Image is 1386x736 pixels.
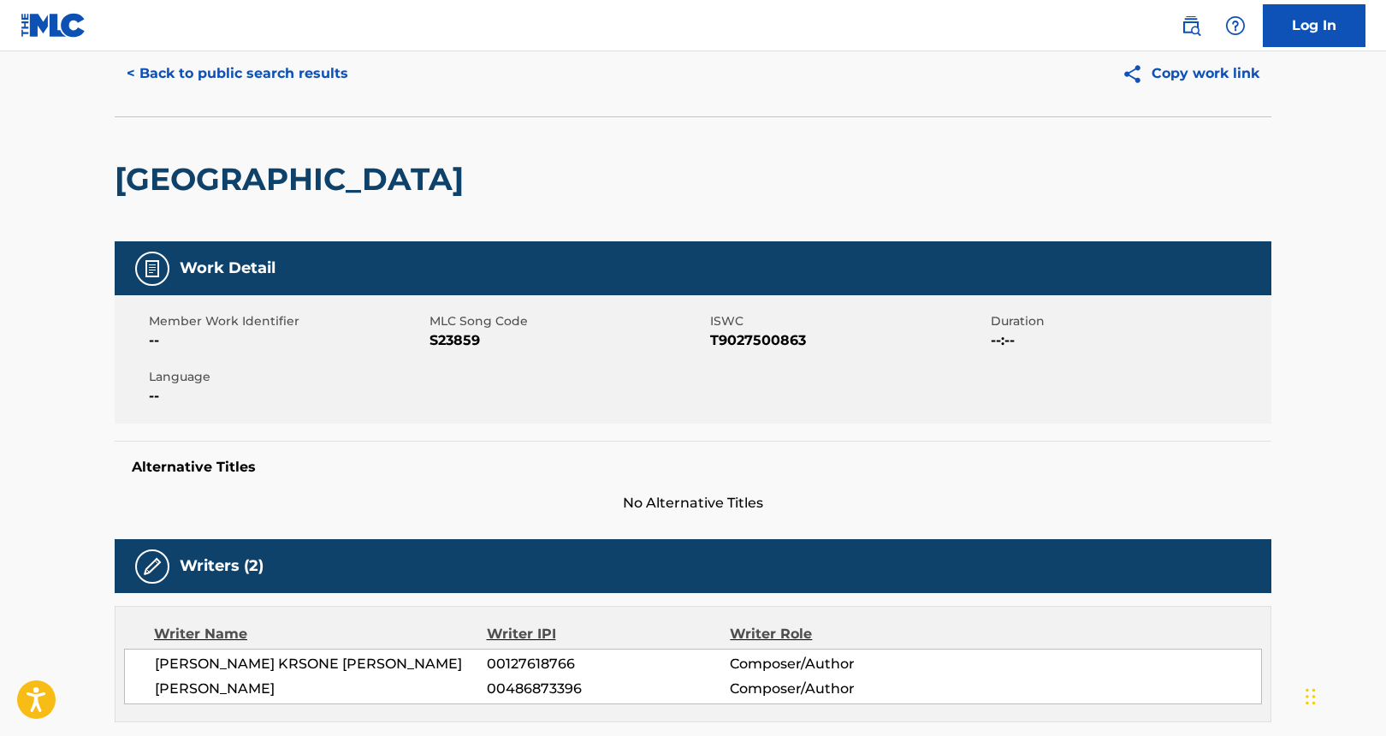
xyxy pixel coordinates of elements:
[429,330,706,351] span: S23859
[730,679,951,699] span: Composer/Author
[487,679,730,699] span: 00486873396
[1181,15,1201,36] img: search
[1263,4,1365,47] a: Log In
[991,330,1267,351] span: --:--
[149,312,425,330] span: Member Work Identifier
[115,160,472,199] h2: [GEOGRAPHIC_DATA]
[1174,9,1208,43] a: Public Search
[155,679,487,699] span: [PERSON_NAME]
[487,624,731,644] div: Writer IPI
[991,312,1267,330] span: Duration
[1218,9,1253,43] div: Help
[142,556,163,577] img: Writers
[429,312,706,330] span: MLC Song Code
[180,258,275,278] h5: Work Detail
[149,386,425,407] span: --
[710,330,986,351] span: T9027500863
[142,258,163,279] img: Work Detail
[710,312,986,330] span: ISWC
[149,330,425,351] span: --
[115,52,360,95] button: < Back to public search results
[115,493,1271,513] span: No Alternative Titles
[149,368,425,386] span: Language
[730,654,951,674] span: Composer/Author
[21,13,86,38] img: MLC Logo
[132,459,1254,476] h5: Alternative Titles
[1225,15,1246,36] img: help
[1300,654,1386,736] iframe: Chat Widget
[180,556,264,576] h5: Writers (2)
[155,654,487,674] span: [PERSON_NAME] KRSONE [PERSON_NAME]
[1110,52,1271,95] button: Copy work link
[1122,63,1152,85] img: Copy work link
[730,624,951,644] div: Writer Role
[487,654,730,674] span: 00127618766
[1306,671,1316,722] div: Drag
[154,624,487,644] div: Writer Name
